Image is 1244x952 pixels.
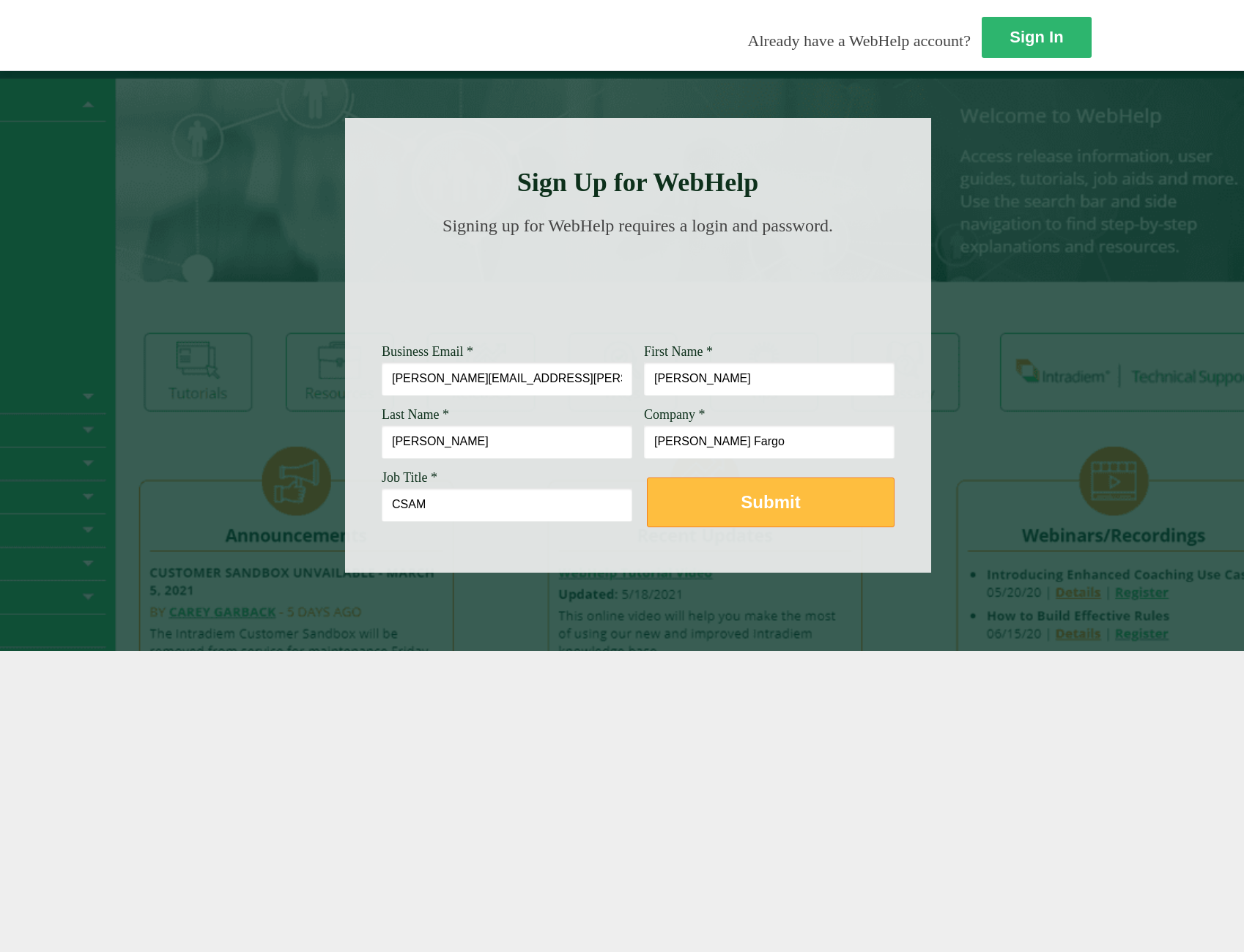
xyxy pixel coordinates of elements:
[741,492,800,512] strong: Submit
[443,216,833,235] span: Signing up for WebHelp requires a login and password.
[517,168,759,197] strong: Sign Up for WebHelp
[644,344,713,359] span: First Name *
[647,477,895,527] button: Submit
[382,344,473,359] span: Business Email *
[644,407,706,422] span: Company *
[390,250,886,324] img: Need Credentials? Sign up below. Have Credentials? Use the sign-in button.
[382,470,437,485] span: Job Title *
[982,17,1092,58] a: Sign In
[1010,28,1063,46] strong: Sign In
[382,407,449,422] span: Last Name *
[748,31,971,50] span: Already have a WebHelp account?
